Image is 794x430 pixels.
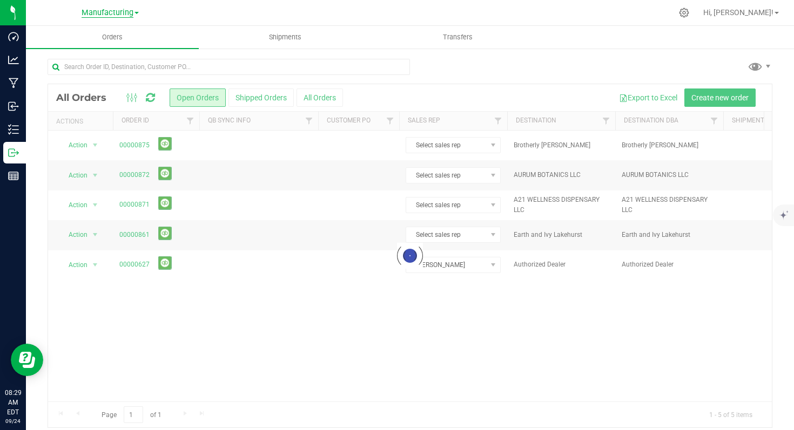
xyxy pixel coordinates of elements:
[5,417,21,425] p: 09/24
[703,8,773,17] span: Hi, [PERSON_NAME]!
[8,101,19,112] inline-svg: Inbound
[8,170,19,181] inline-svg: Reports
[8,124,19,135] inline-svg: Inventory
[199,26,372,49] a: Shipments
[677,8,691,18] div: Manage settings
[372,26,544,49] a: Transfers
[254,32,316,42] span: Shipments
[8,78,19,88] inline-svg: Manufacturing
[88,32,137,42] span: Orders
[48,59,410,75] input: Search Order ID, Destination, Customer PO...
[428,32,487,42] span: Transfers
[26,26,199,49] a: Orders
[82,8,133,18] span: Manufacturing
[8,147,19,158] inline-svg: Outbound
[5,388,21,417] p: 08:29 AM EDT
[11,344,43,376] iframe: Resource center
[8,31,19,42] inline-svg: Dashboard
[8,54,19,65] inline-svg: Analytics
